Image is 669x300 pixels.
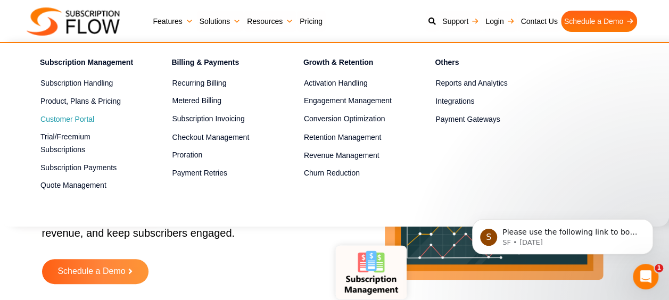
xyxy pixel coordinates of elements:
a: Subscription Handling [40,77,134,90]
a: Integrations [435,95,529,107]
h4: Subscription Management [40,56,134,72]
h4: Others [435,56,529,72]
a: Pricing [296,11,326,32]
a: Login [482,11,517,32]
span: Reports and Analytics [435,78,507,89]
a: Support [439,11,482,32]
a: Solutions [196,11,244,32]
a: Subscription Invoicing [172,113,266,126]
a: Reports and Analytics [435,77,529,90]
span: Payment Retries [172,168,227,179]
img: Subscriptionflow [27,7,120,36]
a: Churn Reduction [304,167,398,180]
a: Retention Management [304,131,398,144]
span: Subscription Payments [40,162,117,173]
a: Resources [244,11,296,32]
span: Payment Gateways [435,114,500,125]
a: Checkout Management [172,131,266,144]
a: Schedule a Demo [42,259,148,284]
a: Recurring Billing [172,77,266,90]
a: Metered Billing [172,95,266,107]
iframe: Intercom notifications message [456,197,669,271]
span: Recurring Billing [172,78,226,89]
span: Revenue Management [304,150,379,161]
a: Proration [172,149,266,162]
iframe: Intercom live chat [633,264,658,289]
h4: Growth & Retention [303,56,398,72]
a: Subscription Payments [40,162,134,174]
span: Product, Plans & Pricing [40,96,121,107]
a: Engagement Management [304,95,398,107]
a: Conversion Optimization [304,113,398,126]
a: Quote Management [40,179,134,192]
a: Customer Portal [40,113,134,126]
span: Schedule a Demo [57,267,125,276]
a: Features [150,11,196,32]
a: Activation Handling [304,77,398,90]
a: Contact Us [517,11,560,32]
a: Revenue Management [304,149,398,162]
span: 1 [655,264,663,272]
span: Churn Reduction [304,168,360,179]
a: Payment Retries [172,167,266,180]
a: Payment Gateways [435,113,529,126]
a: Trial/Freemium Subscriptions [40,131,134,156]
span: Customer Portal [40,114,94,125]
span: Retention Management [304,132,382,143]
span: Checkout Management [172,132,249,143]
span: Integrations [435,96,474,107]
h4: Billing & Payments [171,56,266,72]
a: Schedule a Demo [561,11,637,32]
a: Product, Plans & Pricing [40,95,134,107]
